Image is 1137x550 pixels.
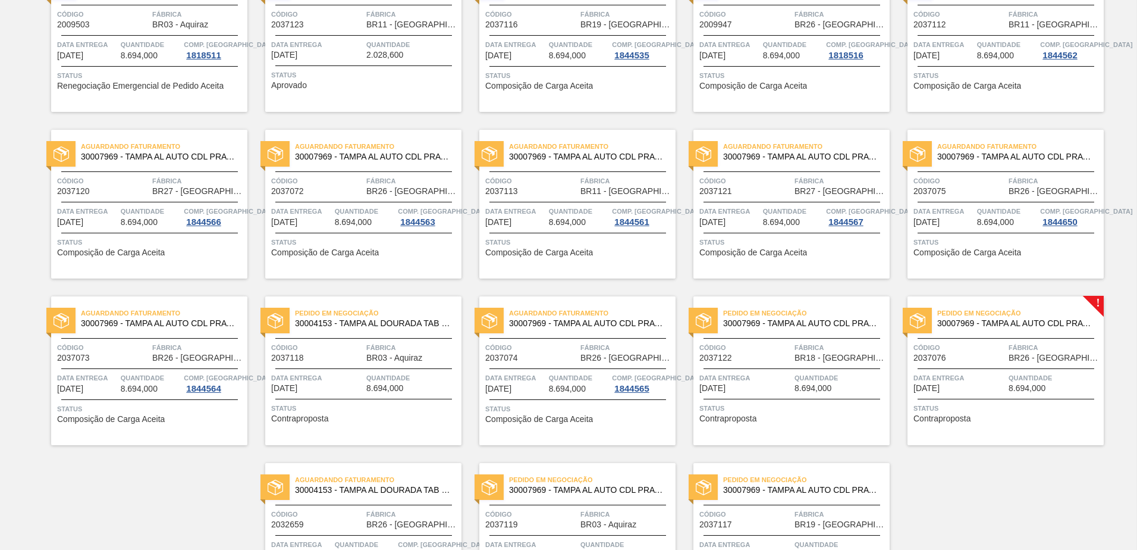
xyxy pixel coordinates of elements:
[913,8,1006,20] span: Código
[509,307,676,319] span: Aguardando Faturamento
[913,187,946,196] span: 2037075
[271,236,458,248] span: Status
[271,520,304,529] span: 2032659
[699,70,887,82] span: Status
[366,508,458,520] span: Fábrica
[580,354,673,362] span: BR26 - Uberlândia
[398,205,490,217] span: Comp. Carga
[723,152,880,161] span: 30007969 - TAMPA AL AUTO CDL PRATA CANPACK
[612,217,651,227] div: 1844561
[57,8,149,20] span: Código
[485,70,673,82] span: Status
[699,414,757,423] span: Contraproposta
[366,372,458,384] span: Quantidade
[268,146,283,162] img: status
[1009,187,1101,196] span: BR26 - Uberlândia
[794,384,831,393] span: 8.694,000
[184,205,276,217] span: Comp. Carga
[271,384,297,393] span: 03/10/2025
[676,130,890,279] a: statusAguardando Faturamento30007969 - TAMPA AL AUTO CDL PRATA CANPACKCódigo2037121FábricaBR27 - ...
[485,187,518,196] span: 2037113
[57,248,165,257] span: Composição de Carga Aceita
[890,130,1104,279] a: statusAguardando Faturamento30007969 - TAMPA AL AUTO CDL PRATA CANPACKCódigo2037075FábricaBR26 - ...
[295,307,461,319] span: Pedido em Negociação
[184,384,223,393] div: 1844564
[271,354,304,362] span: 2037118
[54,313,69,329] img: status
[57,415,165,424] span: Composição de Carga Aceita
[549,385,586,393] span: 8.694,000
[580,20,673,29] span: BR19 - Nova Rio
[612,39,673,60] a: Comp. [GEOGRAPHIC_DATA]1844535
[913,342,1006,354] span: Código
[461,130,676,279] a: statusAguardando Faturamento30007969 - TAMPA AL AUTO CDL PRATA CANPACKCódigo2037113FábricaBR11 - ...
[485,372,546,384] span: Data entrega
[57,205,118,217] span: Data entrega
[57,385,83,393] span: 03/10/2025
[271,218,297,227] span: 01/10/2025
[826,51,865,60] div: 1818516
[580,8,673,20] span: Fábrica
[461,296,676,445] a: statusAguardando Faturamento30007969 - TAMPA AL AUTO CDL PRATA CANPACKCódigo2037074FábricaBR26 - ...
[794,20,887,29] span: BR26 - Uberlândia
[485,354,518,362] span: 2037074
[271,372,363,384] span: Data entrega
[763,205,824,217] span: Quantidade
[549,218,586,227] span: 8.694,000
[271,51,297,60] span: 29/09/2025
[485,248,593,257] span: Composição de Carga Aceita
[826,205,887,227] a: Comp. [GEOGRAPHIC_DATA]1844567
[485,508,577,520] span: Código
[1009,372,1101,384] span: Quantidade
[247,296,461,445] a: statusPedido em Negociação30004153 - TAMPA AL DOURADA TAB DOURADO CDL CANPACKCódigo2037118Fábrica...
[794,175,887,187] span: Fábrica
[699,248,807,257] span: Composição de Carga Aceita
[826,39,918,51] span: Comp. Carga
[509,152,666,161] span: 30007969 - TAMPA AL AUTO CDL PRATA CANPACK
[57,175,149,187] span: Código
[699,175,791,187] span: Código
[699,8,791,20] span: Código
[1040,205,1132,217] span: Comp. Carga
[271,342,363,354] span: Código
[57,372,118,384] span: Data entrega
[699,187,732,196] span: 2037121
[699,205,760,217] span: Data entrega
[509,140,676,152] span: Aguardando Faturamento
[913,218,940,227] span: 02/10/2025
[271,508,363,520] span: Código
[913,39,974,51] span: Data entrega
[580,342,673,354] span: Fábrica
[699,384,725,393] span: 04/10/2025
[913,205,974,217] span: Data entrega
[549,372,610,384] span: Quantidade
[913,51,940,60] span: 30/09/2025
[485,403,673,415] span: Status
[81,152,238,161] span: 30007969 - TAMPA AL AUTO CDL PRATA CANPACK
[612,205,673,227] a: Comp. [GEOGRAPHIC_DATA]1844561
[699,508,791,520] span: Código
[121,218,158,227] span: 8.694,000
[152,187,244,196] span: BR27 - Nova Minas
[271,414,329,423] span: Contraproposta
[121,51,158,60] span: 8.694,000
[699,82,807,90] span: Composição de Carga Aceita
[57,51,83,60] span: 29/09/2025
[295,486,452,495] span: 30004153 - TAMPA AL DOURADA TAB DOURADO CDL CANPACK
[509,319,666,328] span: 30007969 - TAMPA AL AUTO CDL PRATA CANPACK
[794,520,887,529] span: BR19 - Nova Rio
[271,187,304,196] span: 2037072
[485,342,577,354] span: Código
[485,218,511,227] span: 01/10/2025
[612,372,673,393] a: Comp. [GEOGRAPHIC_DATA]1844565
[794,354,887,362] span: BR18 - Pernambuco
[482,480,497,495] img: status
[826,205,918,217] span: Comp. Carga
[271,39,363,51] span: Data entrega
[152,175,244,187] span: Fábrica
[271,402,458,414] span: Status
[295,152,452,161] span: 30007969 - TAMPA AL AUTO CDL PRATA CANPACK
[913,82,1021,90] span: Composição de Carga Aceita
[268,313,283,329] img: status
[699,236,887,248] span: Status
